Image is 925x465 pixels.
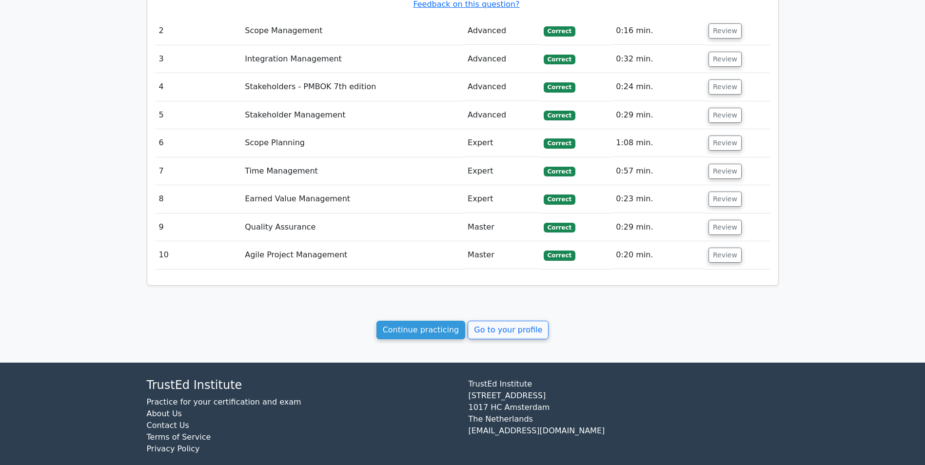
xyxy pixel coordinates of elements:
td: Stakeholders - PMBOK 7th edition [241,73,464,101]
a: Continue practicing [376,321,466,339]
td: 5 [155,101,241,129]
td: Stakeholder Management [241,101,464,129]
td: 0:29 min. [612,213,705,241]
td: Time Management [241,157,464,185]
td: Agile Project Management [241,241,464,269]
td: Expert [464,157,540,185]
td: Integration Management [241,45,464,73]
button: Review [709,23,742,39]
h4: TrustEd Institute [147,378,457,392]
a: Contact Us [147,421,189,430]
td: Expert [464,129,540,157]
button: Review [709,248,742,263]
span: Correct [544,55,575,64]
button: Review [709,79,742,95]
td: Earned Value Management [241,185,464,213]
button: Review [709,164,742,179]
span: Correct [544,138,575,148]
span: Correct [544,251,575,260]
a: About Us [147,409,182,418]
button: Review [709,52,742,67]
td: Advanced [464,101,540,129]
span: Correct [544,82,575,92]
td: 3 [155,45,241,73]
td: 0:20 min. [612,241,705,269]
button: Review [709,192,742,207]
td: 1:08 min. [612,129,705,157]
td: Scope Planning [241,129,464,157]
td: Scope Management [241,17,464,45]
td: 0:32 min. [612,45,705,73]
td: 0:24 min. [612,73,705,101]
td: 9 [155,213,241,241]
div: TrustEd Institute [STREET_ADDRESS] 1017 HC Amsterdam The Netherlands [EMAIL_ADDRESS][DOMAIN_NAME] [463,378,785,463]
td: Quality Assurance [241,213,464,241]
td: 0:16 min. [612,17,705,45]
td: 8 [155,185,241,213]
button: Review [709,136,742,151]
a: Practice for your certification and exam [147,397,301,407]
td: 7 [155,157,241,185]
td: Master [464,241,540,269]
button: Review [709,108,742,123]
a: Terms of Service [147,432,211,442]
button: Review [709,220,742,235]
td: Advanced [464,73,540,101]
td: 0:23 min. [612,185,705,213]
a: Go to your profile [468,321,549,339]
a: Privacy Policy [147,444,200,453]
td: Advanced [464,17,540,45]
span: Correct [544,223,575,232]
span: Correct [544,26,575,36]
td: 6 [155,129,241,157]
td: Expert [464,185,540,213]
td: 4 [155,73,241,101]
td: Advanced [464,45,540,73]
td: 0:29 min. [612,101,705,129]
td: 10 [155,241,241,269]
span: Correct [544,194,575,204]
td: 2 [155,17,241,45]
span: Correct [544,167,575,176]
td: Master [464,213,540,241]
span: Correct [544,111,575,120]
td: 0:57 min. [612,157,705,185]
